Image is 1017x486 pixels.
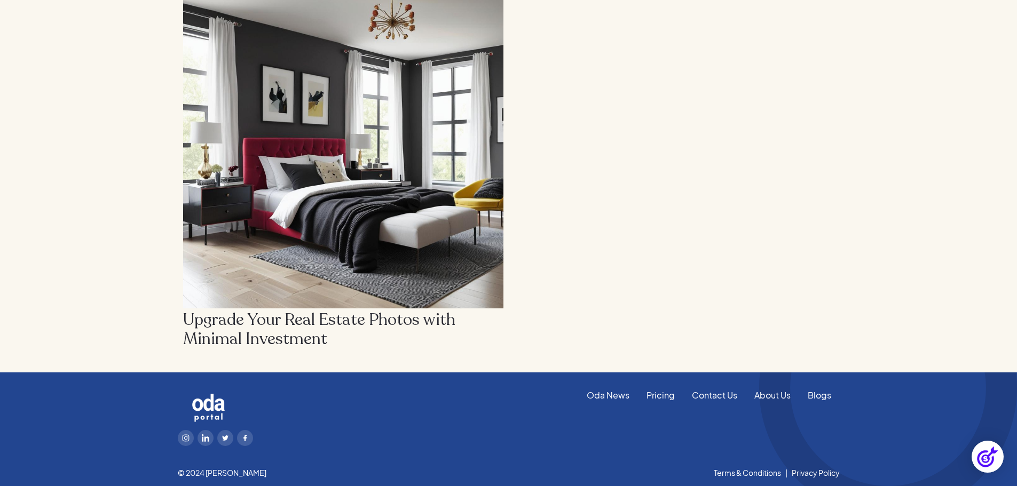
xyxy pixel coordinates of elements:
img: Linkedin Logo [202,434,209,442]
div: © 2024 [PERSON_NAME] [178,467,266,479]
a: Oda News [578,389,638,401]
img: Instagram Logo [182,434,190,442]
a: About Us [746,389,799,401]
div: Upgrade Your Real Estate Photos with Minimal Investment [183,310,503,349]
a: Terms & Conditions [714,467,781,479]
div: | [781,467,792,479]
a: Blogs [799,389,840,401]
a: Contact Us [683,389,746,401]
a: Pricing [638,389,683,401]
a: Privacy Policy [792,467,840,479]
